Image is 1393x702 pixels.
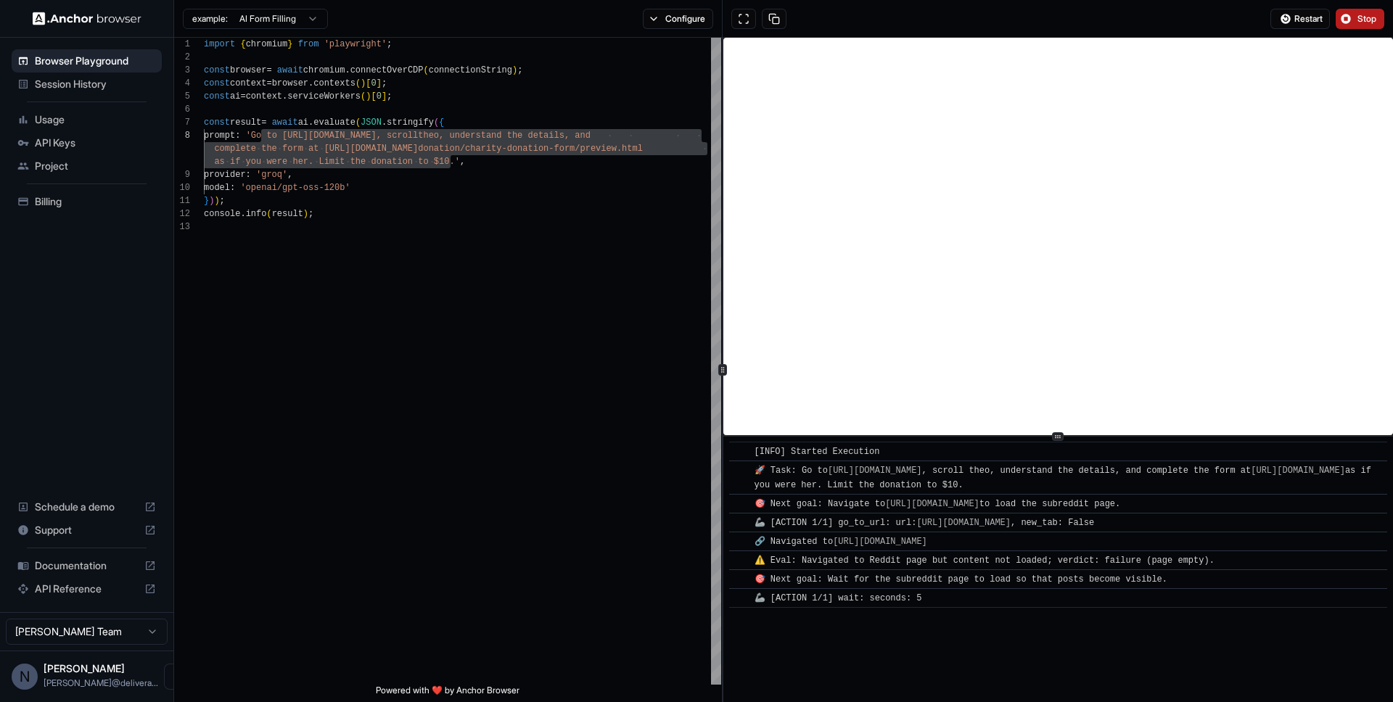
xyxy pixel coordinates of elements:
[1270,9,1330,29] button: Restart
[240,91,245,102] span: =
[235,131,240,141] span: :
[313,117,356,128] span: evaluate
[174,51,190,64] div: 2
[282,91,287,102] span: .
[313,78,356,88] span: contexts
[204,131,235,141] span: prompt
[755,447,880,457] span: [INFO] Started Execution
[755,574,1168,585] span: 🎯 Next goal: Wait for the subreddit page to load so that posts become visible.
[324,39,387,49] span: 'playwright'
[303,209,308,219] span: )
[272,209,303,219] span: result
[377,91,382,102] span: 0
[266,78,271,88] span: =
[272,117,298,128] span: await
[246,39,288,49] span: chromium
[512,65,517,75] span: )
[643,9,713,29] button: Configure
[12,73,162,96] div: Session History
[204,39,235,49] span: import
[755,466,1377,490] span: 🚀 Task: Go to , scroll theo, understand the details, and complete the form at as if you were her....
[240,209,245,219] span: .
[12,49,162,73] div: Browser Playground
[833,537,927,547] a: [URL][DOMAIN_NAME]
[361,78,366,88] span: )
[736,445,744,459] span: ​
[240,39,245,49] span: {
[439,117,444,128] span: {
[240,183,350,193] span: 'openai/gpt-oss-120b'
[736,534,744,549] span: ​
[35,500,139,514] span: Schedule a demo
[1251,466,1345,476] a: [URL][DOMAIN_NAME]
[366,91,371,102] span: )
[350,65,424,75] span: connectOverCDP
[356,117,361,128] span: (
[377,78,382,88] span: ]
[204,117,230,128] span: const
[371,91,376,102] span: [
[174,194,190,207] div: 11
[424,65,429,75] span: (
[35,194,156,209] span: Billing
[303,65,345,75] span: chromium
[736,497,744,511] span: ​
[12,108,162,131] div: Usage
[277,65,303,75] span: await
[214,157,459,167] span: as if you were her. Limit the donation to $10.'
[755,556,1215,566] span: ⚠️ Eval: Navigated to Reddit page but content not loaded; verdict: failure (page empty).
[736,572,744,587] span: ​
[174,38,190,51] div: 1
[214,196,219,206] span: )
[755,499,1121,509] span: 🎯 Next goal: Navigate to to load the subreddit page.
[12,131,162,154] div: API Keys
[246,170,251,180] span: :
[204,91,230,102] span: const
[174,207,190,220] div: 12
[174,129,190,142] div: 8
[12,577,162,600] div: API Reference
[387,117,434,128] span: stringify
[429,65,512,75] span: connectionString
[1294,13,1323,25] span: Restart
[35,558,139,573] span: Documentation
[828,466,922,476] a: [URL][DOMAIN_NAME]
[1336,9,1384,29] button: Stop
[287,39,292,49] span: }
[361,117,382,128] span: JSON
[382,78,387,88] span: ;
[308,78,313,88] span: .
[246,131,419,141] span: 'Go to [URL][DOMAIN_NAME], scroll
[246,209,267,219] span: info
[174,90,190,103] div: 5
[287,170,292,180] span: ,
[387,39,392,49] span: ;
[272,78,308,88] span: browser
[12,554,162,577] div: Documentation
[164,664,190,690] button: Open menu
[308,117,313,128] span: .
[35,582,139,596] span: API Reference
[1357,13,1378,25] span: Stop
[230,91,240,102] span: ai
[230,65,266,75] span: browser
[174,116,190,129] div: 7
[44,677,158,688] span: namit@deliverabilityninja.com
[517,65,522,75] span: ;
[230,117,261,128] span: result
[204,183,230,193] span: model
[755,518,1095,528] span: 🦾 [ACTION 1/1] go_to_url: url: , new_tab: False
[33,12,141,25] img: Anchor Logo
[366,78,371,88] span: [
[382,117,387,128] span: .
[308,209,313,219] span: ;
[174,168,190,181] div: 9
[204,78,230,88] span: const
[298,39,319,49] span: from
[12,190,162,213] div: Billing
[174,103,190,116] div: 6
[12,495,162,519] div: Schedule a demo
[35,77,156,91] span: Session History
[204,209,240,219] span: console
[261,117,266,128] span: =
